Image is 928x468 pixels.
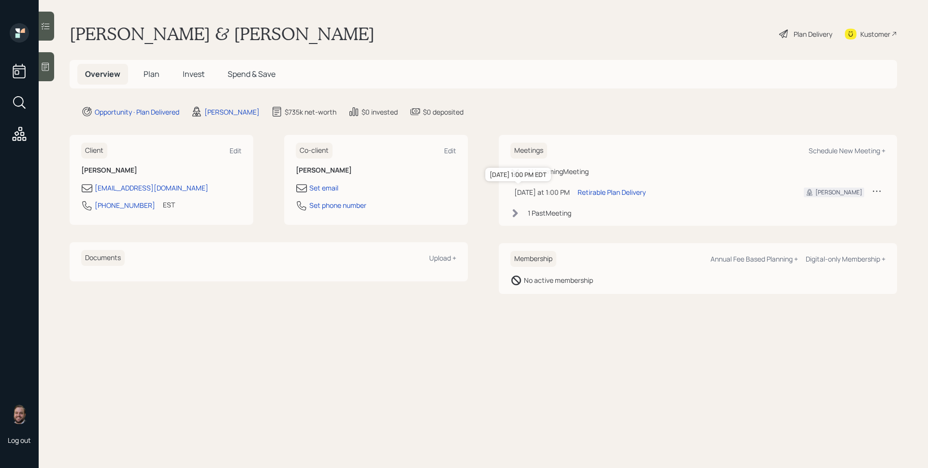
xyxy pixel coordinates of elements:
div: Schedule New Meeting + [809,146,885,155]
div: Upload + [429,253,456,263]
div: Edit [230,146,242,155]
div: Annual Fee Based Planning + [710,254,798,263]
span: Plan [144,69,159,79]
div: $0 invested [362,107,398,117]
div: 1 Past Meeting [528,208,571,218]
span: Spend & Save [228,69,275,79]
div: $735k net-worth [285,107,336,117]
div: Set email [309,183,338,193]
h6: Meetings [510,143,547,159]
div: 1 Upcoming Meeting [528,166,589,176]
div: Edit [444,146,456,155]
div: EST [163,200,175,210]
h6: [PERSON_NAME] [81,166,242,175]
h6: Client [81,143,107,159]
h6: Documents [81,250,125,266]
div: [EMAIL_ADDRESS][DOMAIN_NAME] [95,183,208,193]
div: [PHONE_NUMBER] [95,200,155,210]
h1: [PERSON_NAME] & [PERSON_NAME] [70,23,375,44]
div: [PERSON_NAME] [815,188,862,197]
div: [DATE] at 1:00 PM [514,187,570,197]
div: Plan Delivery [794,29,832,39]
h6: Membership [510,251,556,267]
div: Retirable Plan Delivery [578,187,646,197]
div: No active membership [524,275,593,285]
div: Set phone number [309,200,366,210]
div: Digital-only Membership + [806,254,885,263]
div: [PERSON_NAME] [204,107,260,117]
span: Invest [183,69,204,79]
div: $0 deposited [423,107,464,117]
h6: Co-client [296,143,333,159]
span: Overview [85,69,120,79]
div: Opportunity · Plan Delivered [95,107,179,117]
h6: [PERSON_NAME] [296,166,456,175]
div: Kustomer [860,29,890,39]
img: james-distasi-headshot.png [10,405,29,424]
div: Log out [8,436,31,445]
